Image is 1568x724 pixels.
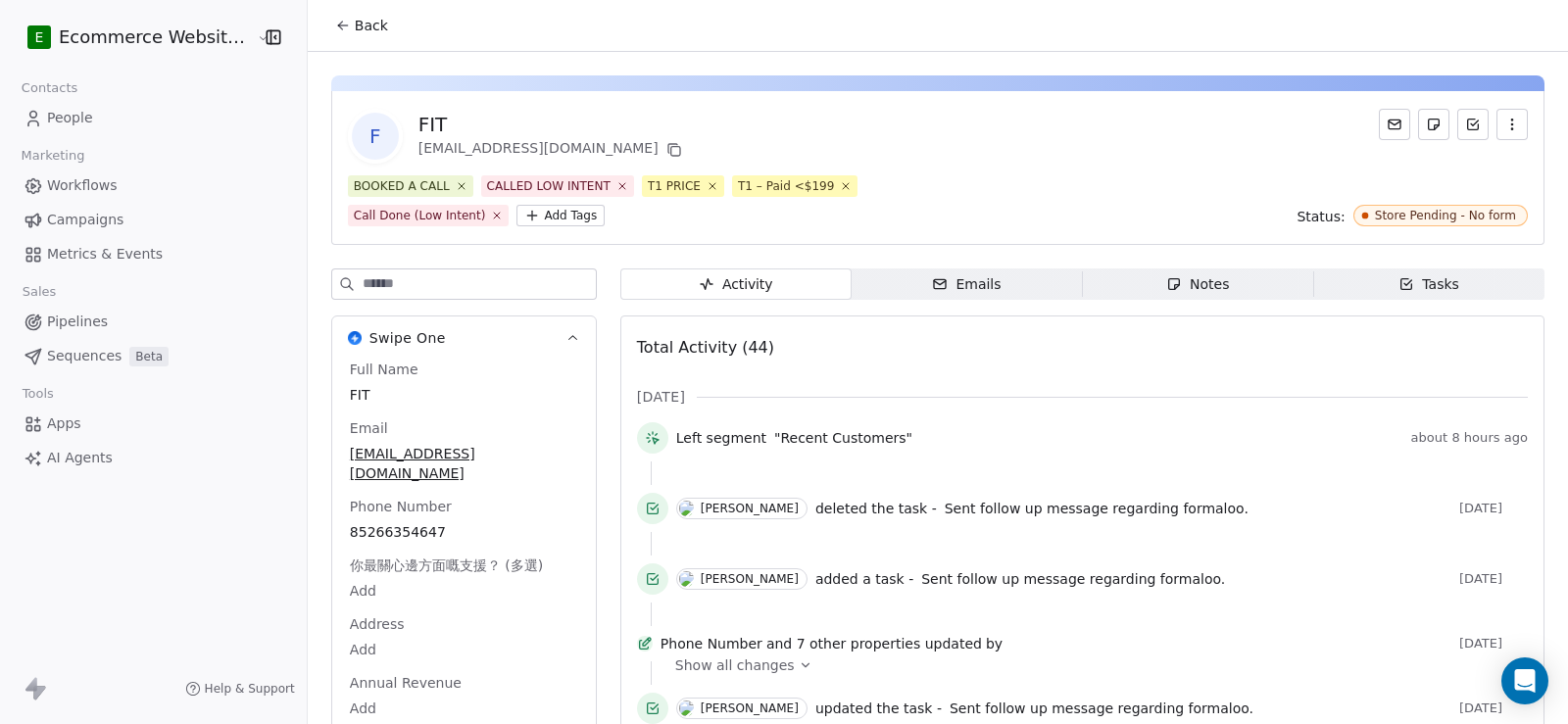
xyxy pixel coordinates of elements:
button: EEcommerce Website Builder [24,21,243,54]
span: Left segment [676,428,766,448]
span: Show all changes [675,655,795,675]
span: Metrics & Events [47,244,163,265]
a: Sent follow up message regarding formaloo. [950,697,1253,720]
span: Workflows [47,175,118,196]
div: [EMAIL_ADDRESS][DOMAIN_NAME] [418,138,686,162]
a: Workflows [16,169,291,202]
div: [PERSON_NAME] [701,572,799,586]
span: Beta [129,347,169,366]
a: SequencesBeta [16,340,291,372]
span: added a task - [815,569,913,589]
span: Add [350,699,578,718]
img: Swipe One [348,331,362,345]
img: S [679,571,694,587]
div: [PERSON_NAME] [701,502,799,515]
div: Call Done (Low Intent) [354,207,486,224]
span: Help & Support [205,681,295,697]
span: Annual Revenue [346,673,465,693]
div: Notes [1166,274,1229,295]
span: Phone Number [661,634,762,653]
span: Ecommerce Website Builder [59,24,252,50]
a: Sent follow up message regarding formaloo. [945,497,1249,520]
span: F [352,113,399,160]
span: deleted the task - [815,499,937,518]
a: Metrics & Events [16,238,291,270]
span: Campaigns [47,210,123,230]
a: People [16,102,291,134]
span: "Recent Customers" [774,428,912,448]
span: People [47,108,93,128]
span: Swipe One [369,328,446,348]
a: Pipelines [16,306,291,338]
div: [PERSON_NAME] [701,701,799,715]
span: by [986,634,1003,653]
span: Total Activity (44) [637,338,774,357]
span: [DATE] [637,387,685,407]
span: Status: [1297,207,1345,226]
div: T1 – Paid <$199 [738,177,834,195]
span: Add [350,581,578,601]
div: BOOKED A CALL [354,177,450,195]
button: Back [323,8,400,43]
span: AI Agents [47,448,113,468]
span: Sent follow up message regarding formaloo. [945,501,1249,516]
a: Apps [16,408,291,440]
span: Sales [14,277,65,307]
span: and 7 other properties updated [766,634,982,653]
span: updated the task - [815,699,942,718]
span: FIT [350,385,578,405]
span: Marketing [13,141,93,170]
span: E [35,27,44,47]
span: [DATE] [1459,571,1528,587]
img: S [679,501,694,516]
div: CALLED LOW INTENT [487,177,611,195]
span: Email [346,418,392,438]
a: Campaigns [16,204,291,236]
span: Add [350,640,578,659]
span: Sequences [47,346,122,366]
span: [DATE] [1459,501,1528,516]
span: Address [346,614,409,634]
span: [DATE] [1459,700,1528,716]
button: Swipe OneSwipe One [332,316,596,360]
div: T1 PRICE [648,177,701,195]
a: Sent follow up message regarding formaloo. [921,567,1225,591]
a: AI Agents [16,442,291,474]
div: Emails [932,274,1001,295]
div: FIT [418,111,686,138]
span: 85266354647 [350,522,578,542]
span: Sent follow up message regarding formaloo. [950,700,1253,716]
span: Apps [47,413,81,434]
img: S [679,700,694,716]
span: Full Name [346,360,422,379]
span: about 8 hours ago [1411,430,1528,446]
span: Sent follow up message regarding formaloo. [921,571,1225,587]
span: [DATE] [1459,636,1528,652]
button: Add Tags [516,205,605,226]
div: Tasks [1398,274,1459,295]
a: Help & Support [185,681,295,697]
span: Pipelines [47,312,108,332]
span: Back [355,16,388,35]
span: 你最關心邊方面嘅支援？ (多選) [346,555,547,575]
a: Show all changes [675,655,1514,675]
div: Store Pending - No form [1375,209,1516,222]
span: [EMAIL_ADDRESS][DOMAIN_NAME] [350,444,578,483]
span: Contacts [13,73,86,103]
span: Phone Number [346,497,456,516]
span: Tools [14,379,62,409]
div: Open Intercom Messenger [1501,657,1548,704]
